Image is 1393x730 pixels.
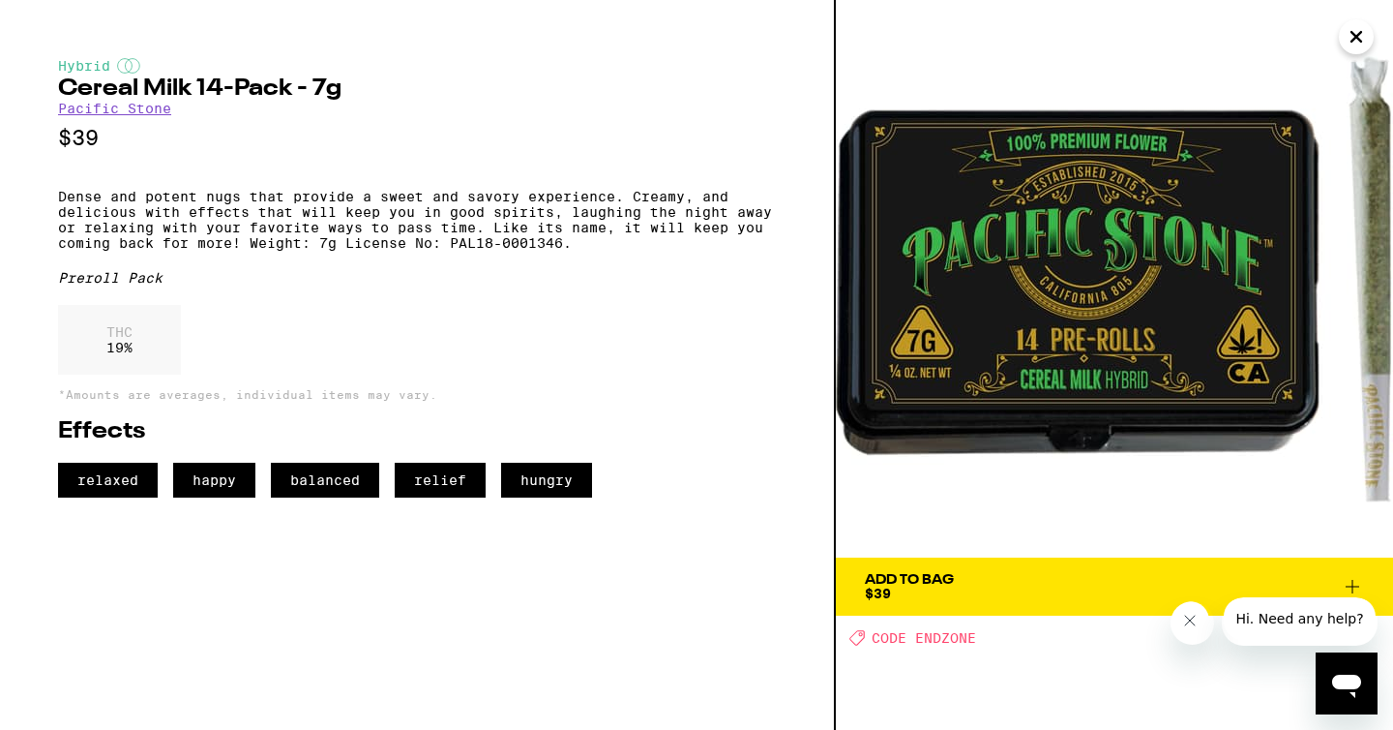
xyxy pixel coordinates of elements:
[872,630,976,646] span: CODE ENDZONE
[58,420,776,443] h2: Effects
[1171,601,1214,645] iframe: Close message
[836,558,1393,616] button: Add To Bag$39
[1316,653,1378,715] iframe: Button to launch messaging window
[865,573,954,587] div: Add To Bag
[58,270,776,286] div: Preroll Pack
[58,305,181,375] div: 19 %
[58,101,171,116] a: Pacific Stone
[58,58,776,74] div: Hybrid
[501,463,592,498] span: hungry
[271,463,379,498] span: balanced
[865,586,891,601] span: $39
[58,388,776,401] p: *Amounts are averages, individual items may vary.
[173,463,255,498] span: happy
[58,77,776,101] h2: Cereal Milk 14-Pack - 7g
[1339,19,1374,54] button: Close
[106,324,133,340] p: THC
[395,463,486,498] span: relief
[58,463,158,498] span: relaxed
[1222,597,1378,646] iframe: Message from company
[117,58,140,74] img: hybridColor.svg
[58,189,776,251] p: Dense and potent nugs that provide a sweet and savory experience. Creamy, and delicious with effe...
[58,126,776,150] p: $39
